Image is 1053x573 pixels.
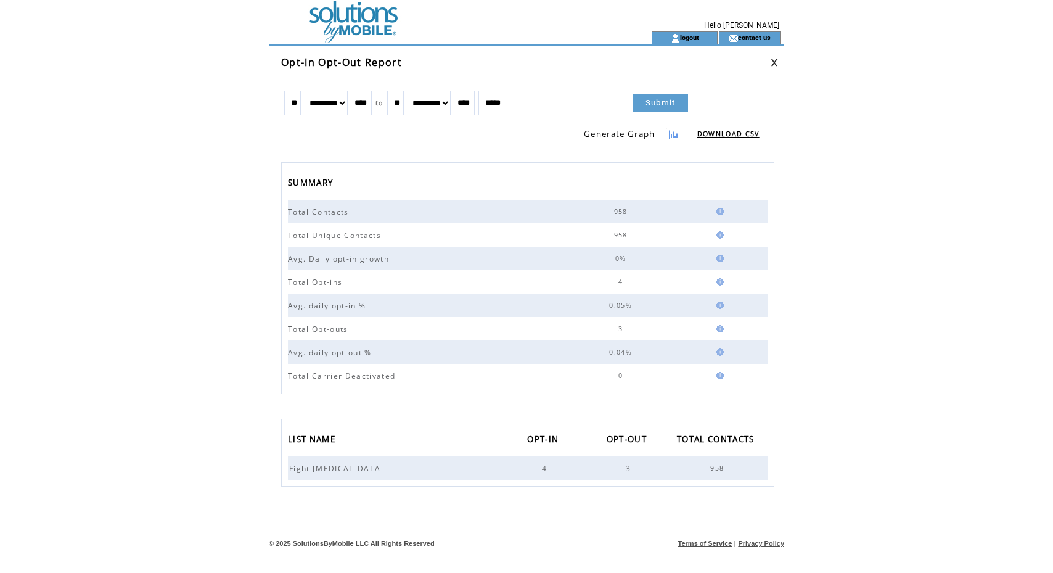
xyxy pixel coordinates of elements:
img: help.gif [713,325,724,332]
img: help.gif [713,348,724,356]
span: OPT-IN [527,431,562,451]
img: contact_us_icon.gif [729,33,738,43]
span: Total Unique Contacts [288,230,384,241]
span: Avg. daily opt-in % [288,300,369,311]
span: Total Opt-ins [288,277,345,287]
a: TOTAL CONTACTS [677,431,761,451]
img: help.gif [713,372,724,379]
span: 4 [542,463,550,474]
span: Avg. Daily opt-in growth [288,254,392,264]
span: © 2025 SolutionsByMobile LLC All Rights Reserved [269,540,435,547]
a: Privacy Policy [738,540,784,547]
span: 958 [614,231,631,239]
span: 0 [618,371,626,380]
span: Total Contacts [288,207,352,217]
span: Fight [MEDICAL_DATA] [289,463,387,474]
span: Total Opt-outs [288,324,351,334]
a: Fight [MEDICAL_DATA] [288,463,388,472]
span: 0% [615,254,629,263]
span: 4 [618,278,626,286]
a: Generate Graph [584,128,655,139]
span: 3 [626,463,634,474]
span: Opt-In Opt-Out Report [281,56,402,69]
img: help.gif [713,278,724,286]
span: Avg. daily opt-out % [288,347,375,358]
span: 958 [710,464,727,472]
span: LIST NAME [288,431,338,451]
span: | [734,540,736,547]
span: OPT-OUT [607,431,650,451]
a: LIST NAME [288,431,342,451]
span: to [375,99,383,107]
span: 0.04% [609,348,635,357]
a: Terms of Service [678,540,732,547]
a: 4 [541,463,551,472]
a: Submit [633,94,688,112]
a: 3 [625,463,635,472]
a: OPT-OUT [607,431,653,451]
a: logout [680,33,699,41]
img: help.gif [713,255,724,262]
a: OPT-IN [527,431,565,451]
img: help.gif [713,208,724,215]
span: TOTAL CONTACTS [677,431,758,451]
span: SUMMARY [288,174,336,194]
a: contact us [738,33,771,41]
span: 3 [618,324,626,333]
span: Hello [PERSON_NAME] [704,21,779,30]
span: 0.05% [609,301,635,310]
img: help.gif [713,231,724,239]
img: account_icon.gif [671,33,680,43]
span: 958 [614,207,631,216]
img: help.gif [713,302,724,309]
a: DOWNLOAD CSV [697,130,760,138]
span: Total Carrier Deactivated [288,371,398,381]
